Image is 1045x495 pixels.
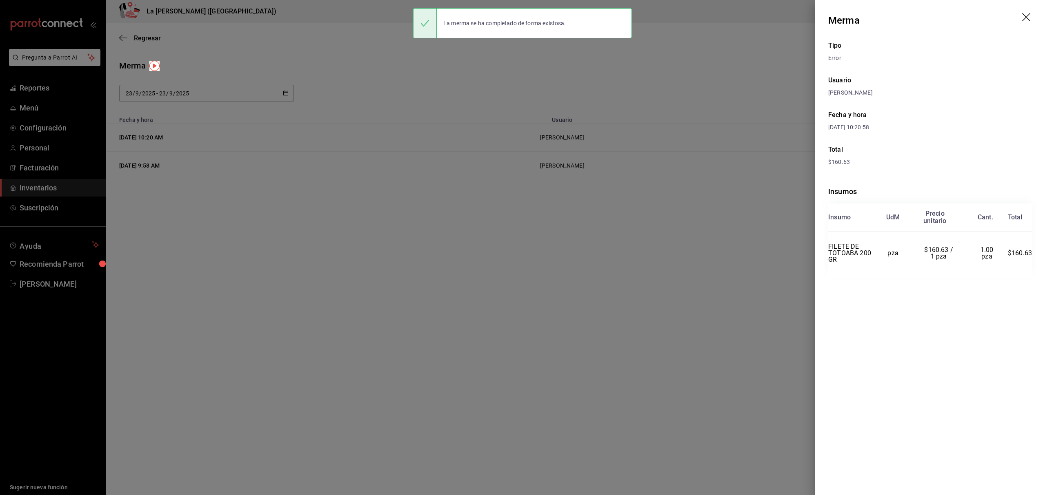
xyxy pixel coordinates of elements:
div: Usuario [828,75,1032,85]
div: Merma [828,13,860,28]
span: $160.63 [1008,249,1032,257]
button: drag [1022,13,1032,23]
td: pza [874,232,912,275]
span: $160.63 / 1 pza [924,246,955,260]
div: Error [828,54,1032,62]
span: $160.63 [828,159,850,165]
div: Total [1008,214,1023,221]
div: Cant. [978,214,993,221]
span: 1.00 pza [981,246,995,260]
div: Precio unitario [923,210,946,225]
div: [DATE] 10:20:58 [828,123,1032,132]
div: Fecha y hora [828,110,1032,120]
td: FILETE DE TOTOABA 200 GR [828,232,874,275]
div: La merma se ha completado de forma existosa. [437,14,573,32]
div: [PERSON_NAME] [828,88,1032,97]
div: Insumos [828,186,1032,197]
div: Total [828,145,1032,155]
div: Tipo [828,41,1032,51]
img: Tooltip marker [149,61,160,71]
div: Insumo [828,214,851,221]
div: UdM [886,214,900,221]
